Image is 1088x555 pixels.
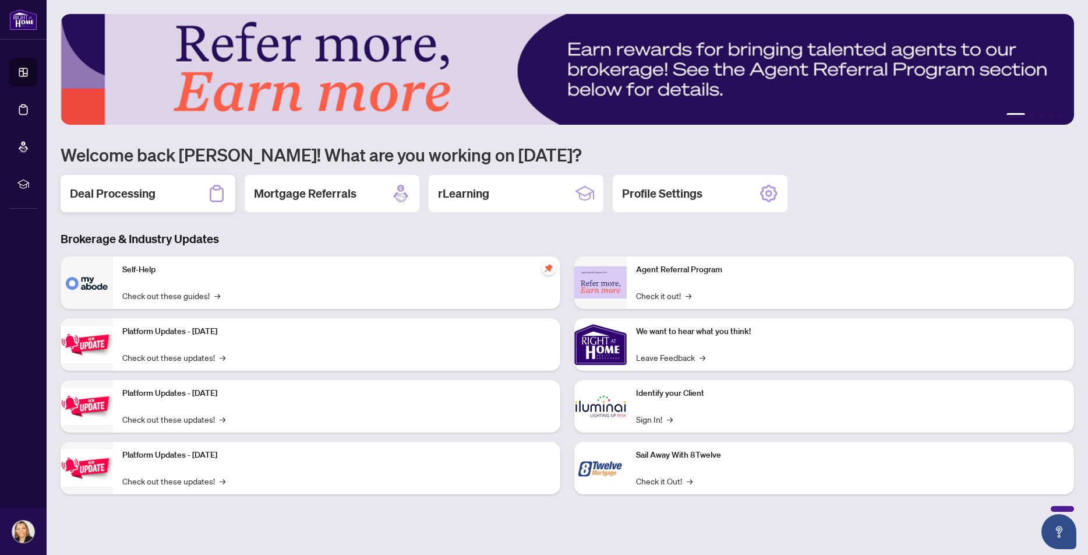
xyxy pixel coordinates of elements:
[220,413,225,426] span: →
[61,449,113,486] img: Platform Updates - June 23, 2025
[636,264,1065,276] p: Agent Referral Program
[636,475,693,487] a: Check it Out!→
[220,475,225,487] span: →
[574,380,627,433] img: Identify your Client
[12,521,34,543] img: Profile Icon
[636,413,673,426] a: Sign In!→
[61,326,113,363] img: Platform Updates - July 21, 2025
[220,351,225,364] span: →
[122,449,551,462] p: Platform Updates - [DATE]
[70,185,156,202] h2: Deal Processing
[1041,514,1076,549] button: Open asap
[622,185,702,202] h2: Profile Settings
[1030,113,1034,118] button: 2
[122,289,220,302] a: Check out these guides!→
[122,264,551,276] p: Self-Help
[636,449,1065,462] p: Sail Away With 8Twelve
[122,475,225,487] a: Check out these updates!→
[700,351,705,364] span: →
[61,143,1074,166] h1: Welcome back [PERSON_NAME]! What are you working on [DATE]?
[636,351,705,364] a: Leave Feedback→
[687,475,693,487] span: →
[636,289,691,302] a: Check it out!→
[574,318,627,371] img: We want to hear what you think!
[1048,113,1053,118] button: 4
[574,266,627,298] img: Agent Referral Program
[686,289,691,302] span: →
[61,388,113,424] img: Platform Updates - July 8, 2025
[9,9,37,30] img: logo
[574,442,627,494] img: Sail Away With 8Twelve
[1006,113,1025,118] button: 1
[122,387,551,400] p: Platform Updates - [DATE]
[61,231,1074,247] h3: Brokerage & Industry Updates
[122,351,225,364] a: Check out these updates!→
[254,185,356,202] h2: Mortgage Referrals
[1058,113,1062,118] button: 5
[636,325,1065,338] p: We want to hear what you think!
[122,325,551,338] p: Platform Updates - [DATE]
[667,413,673,426] span: →
[636,387,1065,400] p: Identify your Client
[61,257,113,309] img: Self-Help
[542,261,556,275] span: pushpin
[214,289,220,302] span: →
[438,185,489,202] h2: rLearning
[1039,113,1044,118] button: 3
[61,14,1074,125] img: Slide 0
[122,413,225,426] a: Check out these updates!→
